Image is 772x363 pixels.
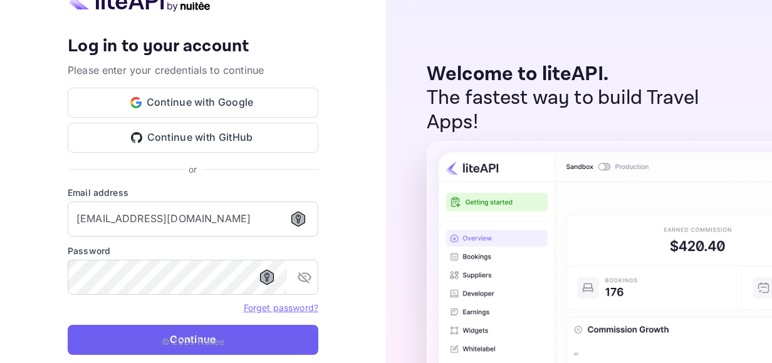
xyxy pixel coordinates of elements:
label: Password [68,244,318,257]
p: © 2025 Nuitee [162,335,225,348]
button: Continue with GitHub [68,123,318,153]
p: Please enter your credentials to continue [68,63,318,78]
p: or [189,163,197,176]
p: The fastest way to build Travel Apps! [427,86,747,135]
p: Welcome to liteAPI. [427,63,747,86]
label: Email address [68,186,318,199]
a: Forget password? [244,301,318,314]
input: Enter your email address [68,202,318,237]
button: Continue [68,325,318,355]
h4: Log in to your account [68,36,318,58]
button: toggle password visibility [292,265,317,290]
a: Forget password? [244,302,318,313]
button: Continue with Google [68,88,318,118]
